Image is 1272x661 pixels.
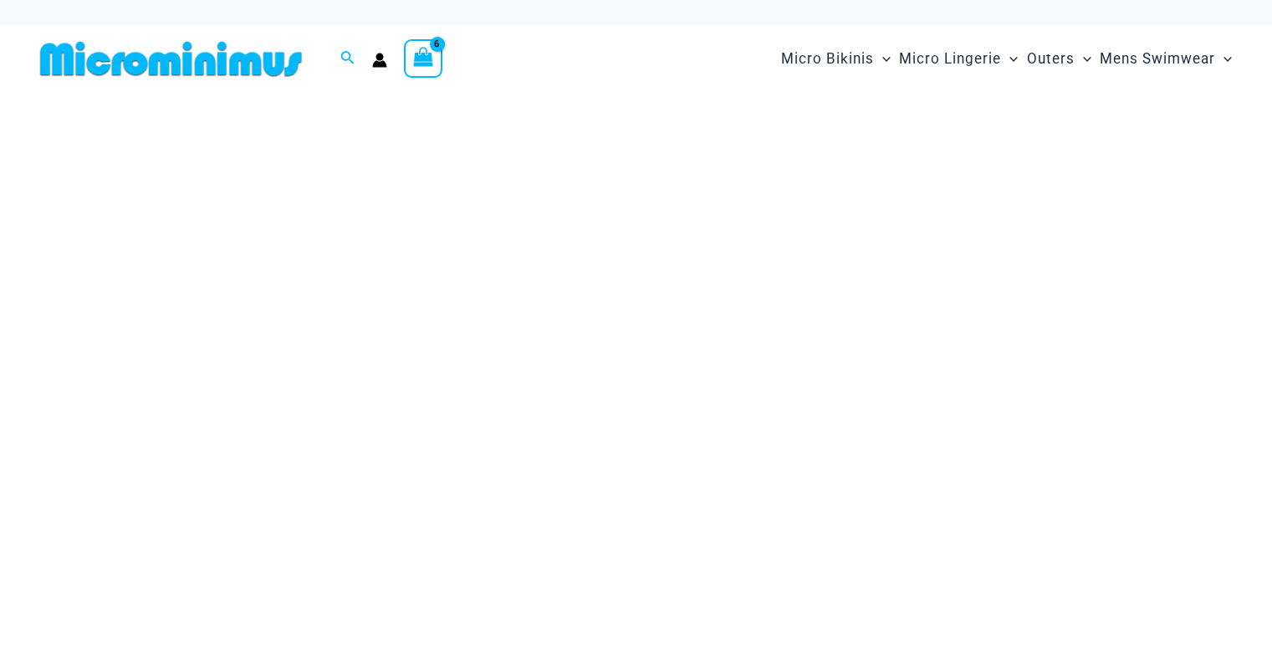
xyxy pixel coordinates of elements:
[781,38,874,80] span: Micro Bikinis
[404,39,442,78] a: View Shopping Cart, 6 items
[899,38,1001,80] span: Micro Lingerie
[874,38,891,80] span: Menu Toggle
[340,48,355,69] a: Search icon link
[1096,33,1236,84] a: Mens SwimwearMenu ToggleMenu Toggle
[1027,38,1075,80] span: Outers
[33,40,309,78] img: MM SHOP LOGO FLAT
[1100,38,1215,80] span: Mens Swimwear
[1075,38,1091,80] span: Menu Toggle
[1023,33,1096,84] a: OutersMenu ToggleMenu Toggle
[1215,38,1232,80] span: Menu Toggle
[895,33,1022,84] a: Micro LingerieMenu ToggleMenu Toggle
[372,53,387,68] a: Account icon link
[1001,38,1018,80] span: Menu Toggle
[777,33,895,84] a: Micro BikinisMenu ToggleMenu Toggle
[774,31,1239,87] nav: Site Navigation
